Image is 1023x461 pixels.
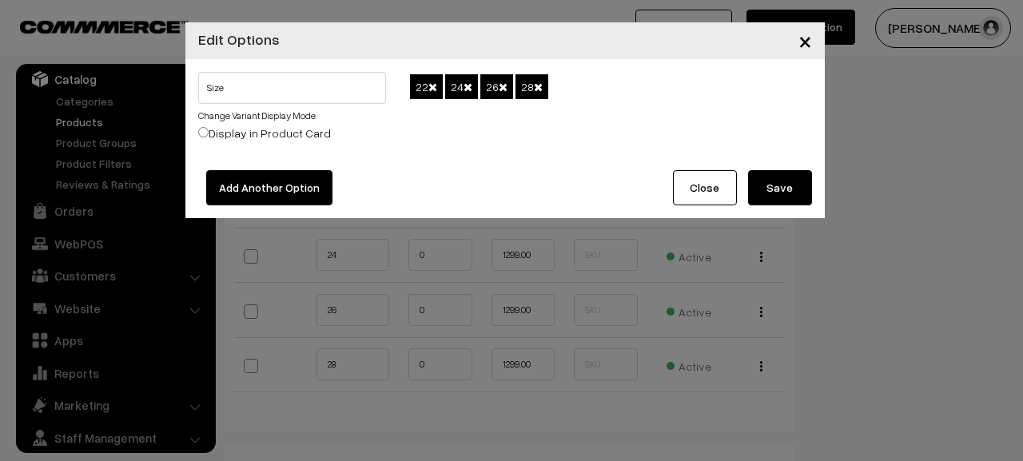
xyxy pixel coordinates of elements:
[748,170,812,205] button: Save
[198,127,209,137] input: Display in Product Card
[445,74,478,99] span: 24
[786,16,825,66] button: Close
[206,170,332,205] button: Add Another Option
[198,72,387,104] input: Name
[480,74,513,99] span: 26
[673,170,737,205] button: Close
[198,29,280,50] h4: Edit Options
[515,74,548,99] span: 28
[198,125,331,141] label: Display in Product Card
[198,109,316,121] a: Change Variant Display Mode
[410,74,443,99] span: 22
[798,26,812,55] span: ×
